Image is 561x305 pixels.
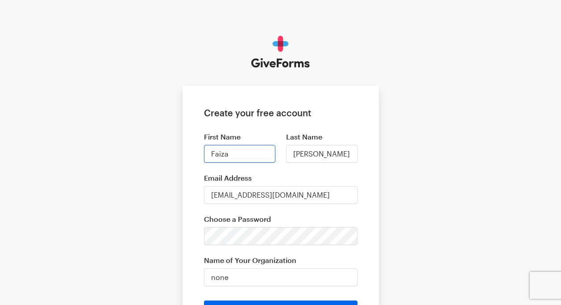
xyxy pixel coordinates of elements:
[204,132,275,141] label: First Name
[204,256,357,265] label: Name of Your Organization
[204,174,357,182] label: Email Address
[286,132,357,141] label: Last Name
[251,36,310,68] img: GiveForms
[204,107,357,118] h1: Create your free account
[204,215,357,224] label: Choose a Password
